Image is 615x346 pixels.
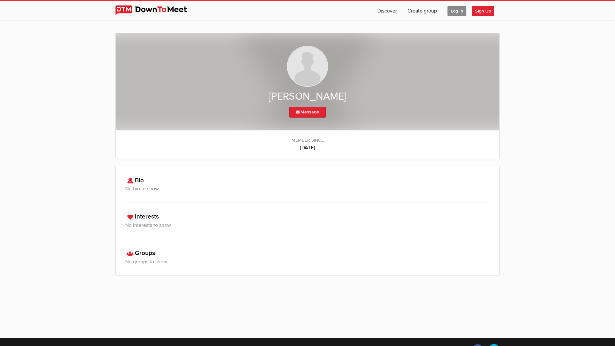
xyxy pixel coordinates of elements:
h3: Interests [125,212,490,221]
h3: No interests to show [125,221,490,229]
span: Log In [447,6,466,16]
a: Discover [372,1,402,20]
h3: Bio [125,176,490,185]
img: Bill Kurtson [287,46,328,87]
span: Member since [122,137,493,144]
a: Log In [442,1,471,20]
h3: No groups to show [125,258,490,266]
b: [DATE] [122,144,493,152]
img: DownToMeet [115,5,197,15]
a: Sign Up [472,1,499,20]
a: Create group [402,1,442,20]
span: Sign Up [472,6,494,16]
h2: [PERSON_NAME] [128,90,487,103]
h3: Groups [125,249,490,258]
h3: No bio to show [125,185,490,193]
a: Message [289,107,326,118]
